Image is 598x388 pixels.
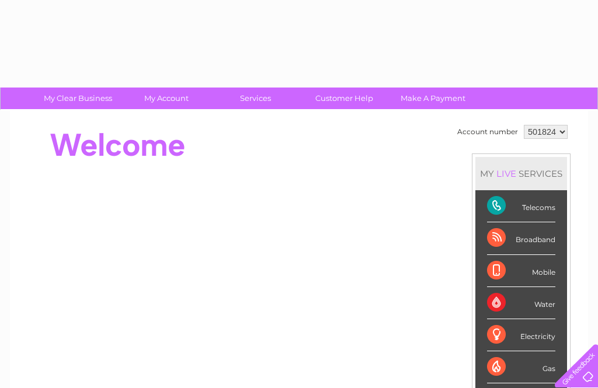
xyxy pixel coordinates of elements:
[487,287,555,319] div: Water
[296,88,392,109] a: Customer Help
[119,88,215,109] a: My Account
[487,351,555,383] div: Gas
[475,157,567,190] div: MY SERVICES
[385,88,481,109] a: Make A Payment
[454,122,521,142] td: Account number
[494,168,519,179] div: LIVE
[487,319,555,351] div: Electricity
[487,190,555,222] div: Telecoms
[30,88,126,109] a: My Clear Business
[487,222,555,254] div: Broadband
[487,255,555,287] div: Mobile
[207,88,304,109] a: Services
